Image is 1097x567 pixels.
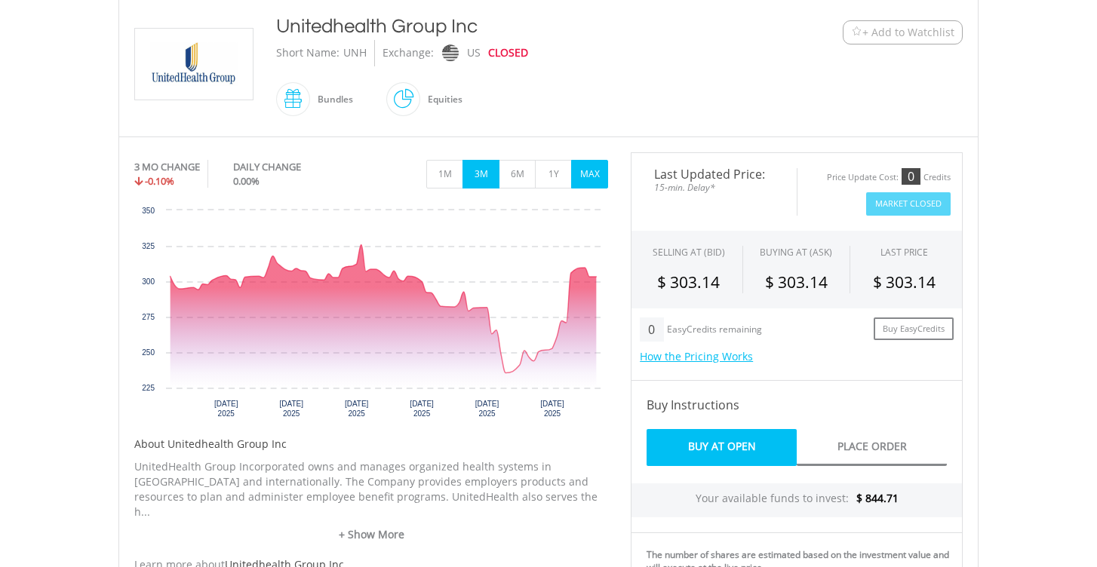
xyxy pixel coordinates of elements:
[276,40,340,66] div: Short Name:
[134,437,608,452] h5: About Unitedhealth Group Inc
[851,26,862,38] img: Watchlist
[345,400,369,418] text: [DATE] 2025
[923,172,951,183] div: Credits
[134,527,608,542] a: + Show More
[640,349,753,363] a: How the Pricing Works
[488,40,528,66] div: CLOSED
[467,40,481,66] div: US
[647,396,947,414] h4: Buy Instructions
[653,246,725,259] div: SELLING AT (BID)
[134,203,608,429] svg: Interactive chart
[535,160,572,188] button: 1Y
[540,400,564,418] text: [DATE] 2025
[643,168,785,180] span: Last Updated Price:
[420,81,462,118] div: Equities
[827,172,899,183] div: Price Update Cost:
[233,174,260,188] span: 0.00%
[134,459,608,519] p: UnitedHealth Group Incorporated owns and manages organized health systems in [GEOGRAPHIC_DATA] an...
[866,192,951,216] button: Market Closed
[880,246,928,259] div: LAST PRICE
[765,271,828,293] span: $ 303.14
[797,429,947,466] a: Place Order
[475,400,499,418] text: [DATE] 2025
[873,271,936,293] span: $ 303.14
[383,40,434,66] div: Exchange:
[442,44,459,62] img: nasdaq.png
[410,400,434,418] text: [DATE] 2025
[643,180,785,195] span: 15-min. Delay*
[862,25,954,40] span: + Add to Watchlist
[843,20,963,44] button: Watchlist + Add to Watchlist
[631,483,962,517] div: Your available funds to invest:
[667,324,762,337] div: EasyCredits remaining
[134,203,608,429] div: Chart. Highcharts interactive chart.
[640,317,663,342] div: 0
[571,160,608,188] button: MAX
[462,160,499,188] button: 3M
[214,400,238,418] text: [DATE] 2025
[426,160,463,188] button: 1M
[276,13,750,40] div: Unitedhealth Group Inc
[137,29,250,100] img: EQU.US.UNH.png
[657,271,720,293] span: $ 303.14
[142,313,155,321] text: 275
[310,81,353,118] div: Bundles
[142,277,155,286] text: 300
[279,400,303,418] text: [DATE] 2025
[902,168,920,185] div: 0
[142,207,155,215] text: 350
[499,160,536,188] button: 6M
[856,491,899,505] span: $ 844.71
[760,246,832,259] span: BUYING AT (ASK)
[142,384,155,392] text: 225
[343,40,367,66] div: UNH
[142,348,155,357] text: 250
[142,242,155,250] text: 325
[233,160,352,174] div: DAILY CHANGE
[874,317,954,341] a: Buy EasyCredits
[134,160,200,174] div: 3 MO CHANGE
[647,429,797,466] a: Buy At Open
[145,174,174,188] span: -0.10%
